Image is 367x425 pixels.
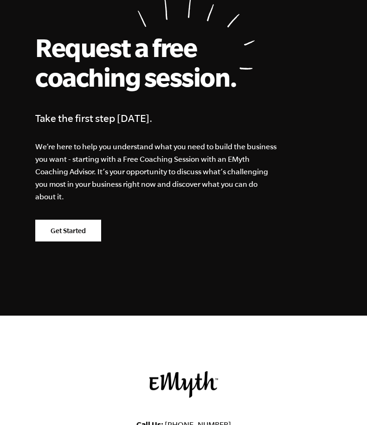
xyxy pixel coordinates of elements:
[321,381,367,425] iframe: Chat Widget
[35,140,277,203] p: We’re here to help you understand what you need to build the business you want - starting with a ...
[35,110,331,127] h4: Take the first step [DATE].
[149,371,218,398] img: EMyth
[35,32,244,92] h2: Request a free coaching session.
[35,220,101,242] a: Get Started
